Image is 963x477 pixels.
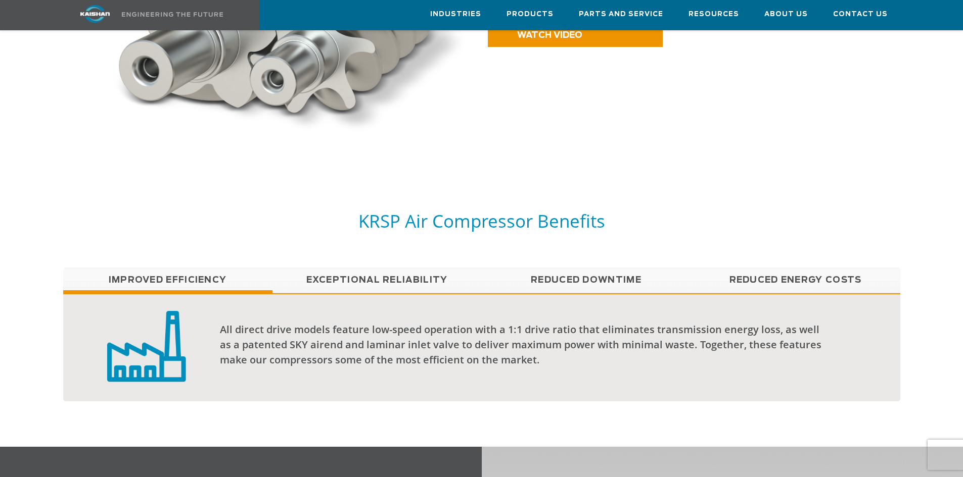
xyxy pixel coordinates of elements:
img: kaishan logo [57,5,133,23]
span: Contact Us [833,9,888,20]
span: Parts and Service [579,9,663,20]
div: Improved Efficiency [63,293,900,401]
a: Reduced Downtime [482,268,691,293]
div: All direct drive models feature low-speed operation with a 1:1 drive ratio that eliminates transm... [220,322,833,367]
a: Reduced Energy Costs [691,268,900,293]
span: Industries [430,9,481,20]
a: About Us [764,1,808,28]
span: Products [507,9,554,20]
img: Engineering the future [122,12,223,17]
img: low capital investment badge [107,309,186,382]
a: WATCH VIDEO [488,22,663,47]
a: Parts and Service [579,1,663,28]
a: Exceptional reliability [272,268,482,293]
span: About Us [764,9,808,20]
a: Resources [689,1,739,28]
span: WATCH VIDEO [517,31,582,39]
a: Industries [430,1,481,28]
h5: KRSP Air Compressor Benefits [63,209,900,232]
a: Contact Us [833,1,888,28]
a: Improved Efficiency [63,268,272,293]
a: Products [507,1,554,28]
span: Resources [689,9,739,20]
